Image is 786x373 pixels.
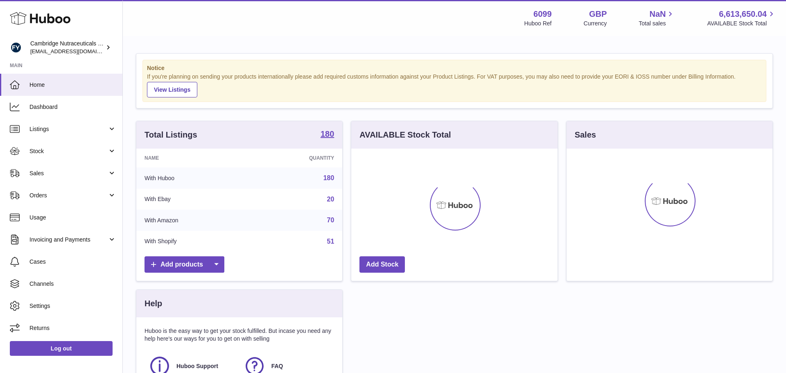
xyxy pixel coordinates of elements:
span: Huboo Support [176,362,218,370]
strong: 6099 [533,9,552,20]
td: With Shopify [136,231,249,252]
div: Cambridge Nutraceuticals Ltd [30,40,104,55]
span: Stock [29,147,108,155]
span: Returns [29,324,116,332]
span: Sales [29,170,108,177]
h3: AVAILABLE Stock Total [359,129,451,140]
a: Log out [10,341,113,356]
span: AVAILABLE Stock Total [707,20,776,27]
a: NaN Total sales [639,9,675,27]
td: With Ebay [136,189,249,210]
span: FAQ [271,362,283,370]
h3: Total Listings [145,129,197,140]
th: Quantity [249,149,342,167]
a: 180 [323,174,334,181]
strong: Notice [147,64,762,72]
span: Invoicing and Payments [29,236,108,244]
span: Orders [29,192,108,199]
span: Listings [29,125,108,133]
img: internalAdmin-6099@internal.huboo.com [10,41,22,54]
span: NaN [649,9,666,20]
span: Settings [29,302,116,310]
span: Dashboard [29,103,116,111]
td: With Amazon [136,210,249,231]
p: Huboo is the easy way to get your stock fulfilled. But incase you need any help here's our ways f... [145,327,334,343]
span: Usage [29,214,116,222]
strong: 180 [321,130,334,138]
div: Huboo Ref [524,20,552,27]
div: If you're planning on sending your products internationally please add required customs informati... [147,73,762,97]
th: Name [136,149,249,167]
strong: GBP [589,9,607,20]
span: Channels [29,280,116,288]
span: 6,613,650.04 [719,9,767,20]
h3: Help [145,298,162,309]
span: Total sales [639,20,675,27]
a: 70 [327,217,334,224]
a: Add Stock [359,256,405,273]
span: Cases [29,258,116,266]
a: 20 [327,196,334,203]
span: Home [29,81,116,89]
div: Currency [584,20,607,27]
a: View Listings [147,82,197,97]
a: 180 [321,130,334,140]
a: 51 [327,238,334,245]
h3: Sales [575,129,596,140]
a: Add products [145,256,224,273]
span: [EMAIL_ADDRESS][DOMAIN_NAME] [30,48,120,54]
a: 6,613,650.04 AVAILABLE Stock Total [707,9,776,27]
td: With Huboo [136,167,249,189]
